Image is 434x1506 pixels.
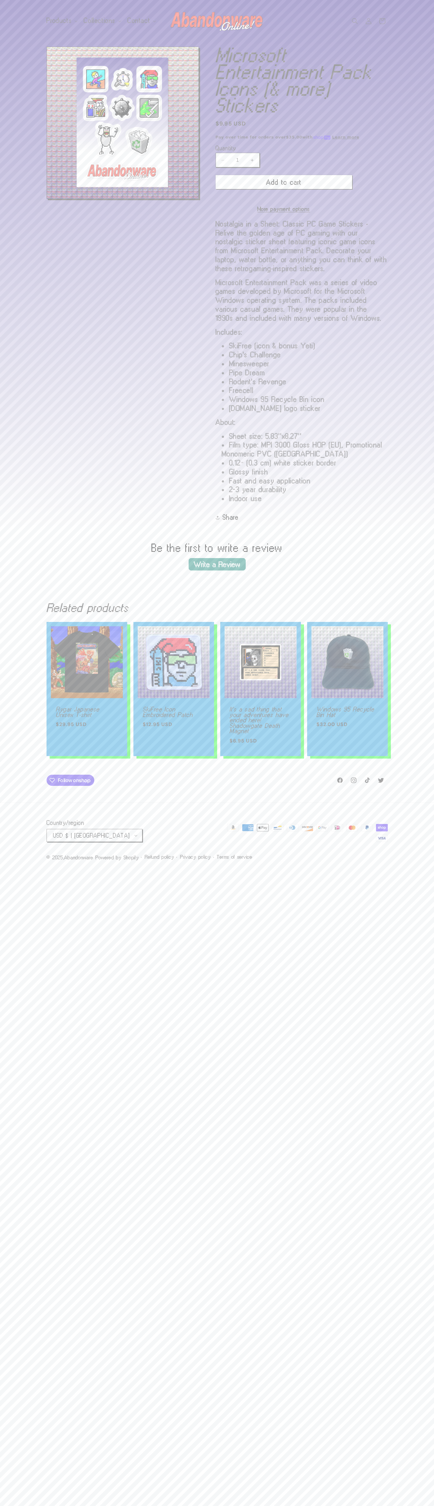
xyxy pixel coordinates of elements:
li: Film type: MPI 3000 Gloss HOP (EU), Promotional Monomeric PVC ([GEOGRAPHIC_DATA]) [222,440,388,458]
a: Windows 95 Recycle Bin Hat [316,707,378,717]
summary: Search [348,14,362,28]
li: Rodent's Revenge [222,377,388,386]
li: [DOMAIN_NAME] logo sticker [222,404,388,413]
span: : 5.83"x8.27" [262,432,302,440]
button: Add to cart [216,175,352,189]
summary: Contact [124,14,159,27]
a: Rygar Japanese Unisex T-shirt [56,707,118,717]
li: Windows 95 Recycle Bin icon [222,395,388,404]
a: Abandonware [64,855,93,860]
h2: Related products [47,603,388,613]
span: Collections [84,18,115,24]
a: It's a sad thing that your adventures have ended here! Shadowgate Death Magnet [230,707,292,734]
span: $9.95 USD [216,120,246,128]
li: 0.12″ (0.3 cm) white sticker border [222,458,388,467]
button: USD $ | [GEOGRAPHIC_DATA] [47,829,142,842]
img: Abandonware [171,9,264,33]
label: Quantity [216,145,352,151]
h1: Microsoft Entertainment Pack Icons (& more) Stickers [216,47,388,114]
p: Includes: [216,328,388,337]
media-gallery: Gallery Viewer [47,47,200,199]
a: Abandonware [168,6,266,36]
p: Be the first to write a review [151,543,283,553]
span: Contact [128,18,150,24]
p: About: [216,418,388,427]
li: Pipe Dream [222,368,388,377]
summary: Share [216,511,239,524]
summary: Collections [80,14,124,27]
li: 2–3 year durability [222,485,388,494]
summary: Products [43,14,80,27]
li: Glossy finish [222,467,388,476]
li: SkiFree (icon & bonus Yeti) [222,341,388,350]
p: Nostalgia in a Sheet: Classic PC Game Stickers - Relive the golden age of PC gaming with our nost... [216,219,388,273]
a: Privacy policy [180,854,211,860]
h2: Country/region [47,820,142,826]
span: USD $ | [GEOGRAPHIC_DATA] [53,832,130,839]
li: Chip's Challenge [222,350,388,359]
li: Fast and easy application [222,476,388,485]
a: SkiFree Icon Embroidered Patch [143,707,205,717]
small: © 2025, [47,855,94,860]
p: Microsoft Entertainment Pack was a series of video games developed by Microsoft for the Microsoft... [216,278,388,323]
li: Minesweeper [222,359,388,368]
a: Powered by Shopify [96,855,139,860]
a: Refund policy [145,854,174,860]
li: Indoor use [222,494,388,503]
button: Write a Review [189,558,246,570]
a: More payment options [216,206,352,212]
span: Products [47,18,72,24]
li: Freecell [222,386,388,395]
li: Sheet size [222,432,388,441]
a: Terms of service [217,854,252,860]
